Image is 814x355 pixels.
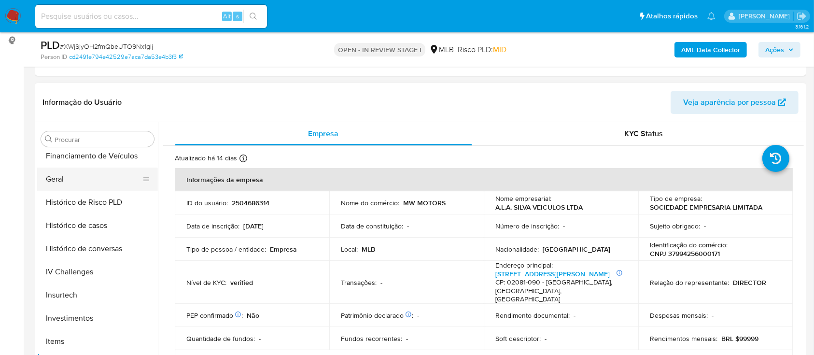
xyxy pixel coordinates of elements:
p: Relação do representante : [650,278,729,287]
p: Data de inscrição : [186,222,239,230]
span: Atalhos rápidos [646,11,698,21]
button: Insurtech [37,284,158,307]
button: Histórico de casos [37,214,158,237]
p: Local : [341,245,358,254]
p: Tipo de pessoa / entidade : [186,245,266,254]
p: Patrimônio declarado : [341,311,413,320]
button: Items [37,330,158,353]
p: laisa.felismino@mercadolivre.com [739,12,793,21]
b: PLD [41,37,60,53]
a: Notificações [707,12,716,20]
p: [DATE] [243,222,264,230]
p: - [406,334,408,343]
span: # XWjSjyOH2fmQbeUTO9Nx1gIj [60,42,153,51]
button: Ações [758,42,800,57]
p: Quantidade de fundos : [186,334,255,343]
p: - [704,222,706,230]
p: Empresa [270,245,297,254]
button: Procurar [45,135,53,143]
th: Informações da empresa [175,168,793,191]
p: Nome do comércio : [341,199,399,207]
b: AML Data Collector [681,42,740,57]
h4: CP: 02081-090 - [GEOGRAPHIC_DATA], [GEOGRAPHIC_DATA], [GEOGRAPHIC_DATA] [495,278,623,304]
p: Número de inscrição : [495,222,559,230]
p: Rendimento documental : [495,311,570,320]
p: CNPJ 37994256000171 [650,249,720,258]
p: DIRECTOR [733,278,766,287]
span: s [236,12,239,21]
p: - [545,334,547,343]
button: Financiamento de Veículos [37,144,158,168]
p: Nível de KYC : [186,278,226,287]
p: OPEN - IN REVIEW STAGE I [334,43,425,57]
span: KYC Status [624,128,663,139]
p: Identificação do comércio : [650,241,728,249]
span: Alt [223,12,231,21]
span: Veja aparência por pessoa [683,91,776,114]
p: SOCIEDADE EMPRESARIA LIMITADA [650,203,762,212]
button: Veja aparência por pessoa [671,91,799,114]
div: MLB [429,44,454,55]
p: Data de constituição : [341,222,403,230]
p: - [417,311,419,320]
p: Atualizado há 14 dias [175,154,237,163]
button: IV Challenges [37,260,158,284]
button: AML Data Collector [674,42,747,57]
p: BRL $99999 [721,334,758,343]
span: Ações [765,42,784,57]
p: MW MOTORS [403,199,446,207]
p: Soft descriptor : [495,334,541,343]
p: ID do usuário : [186,199,228,207]
p: Tipo de empresa : [650,194,702,203]
p: 2504686314 [232,199,269,207]
p: Não [247,311,259,320]
p: - [259,334,261,343]
p: - [407,222,409,230]
p: MLB [362,245,375,254]
p: [GEOGRAPHIC_DATA] [543,245,610,254]
p: - [712,311,714,320]
button: Histórico de Risco PLD [37,191,158,214]
button: Geral [37,168,150,191]
span: 3.161.2 [795,23,809,30]
button: Histórico de conversas [37,237,158,260]
input: Procurar [55,135,150,144]
span: Empresa [308,128,338,139]
p: Despesas mensais : [650,311,708,320]
p: Nacionalidade : [495,245,539,254]
span: Risco PLD: [458,44,506,55]
b: Person ID [41,53,67,61]
p: Sujeito obrigado : [650,222,700,230]
p: Transações : [341,278,377,287]
p: Nome empresarial : [495,194,551,203]
p: PEP confirmado : [186,311,243,320]
button: search-icon [243,10,263,23]
a: cd2491e794e42529e7aca7da53e4b3f3 [69,53,183,61]
p: A.L.A. SILVA VEICULOS LTDA [495,203,583,212]
span: MID [493,44,506,55]
p: - [380,278,382,287]
input: Pesquise usuários ou casos... [35,10,267,23]
p: Fundos recorrentes : [341,334,402,343]
a: [STREET_ADDRESS][PERSON_NAME] [495,269,610,279]
a: Sair [797,11,807,21]
p: verified [230,278,253,287]
p: - [574,311,575,320]
p: - [563,222,565,230]
button: Investimentos [37,307,158,330]
p: Endereço principal : [495,261,553,270]
h1: Informação do Usuário [42,98,122,107]
p: Rendimentos mensais : [650,334,717,343]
